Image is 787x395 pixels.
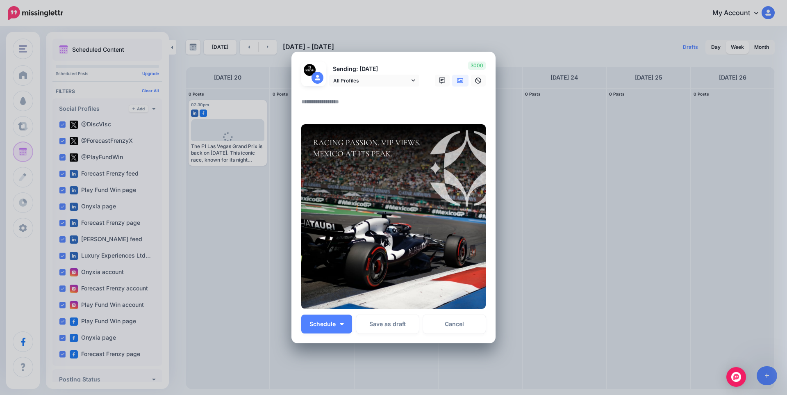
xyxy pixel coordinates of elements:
[301,315,352,333] button: Schedule
[340,323,344,325] img: arrow-down-white.png
[333,76,409,85] span: All Profiles
[423,315,486,333] a: Cancel
[468,62,486,70] span: 3000
[309,321,336,327] span: Schedule
[329,64,419,74] p: Sending: [DATE]
[301,124,486,309] img: IIURFO73HV1L5Y5NDHI7MYWJ68B6XNKJ.png
[356,315,419,333] button: Save as draft
[726,367,746,387] div: Open Intercom Messenger
[329,75,419,87] a: All Profiles
[304,64,316,76] img: 392928676_122094462140094633_6193004719482515108_n-bsa155111.jpg
[312,72,323,84] img: user_default_image.png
